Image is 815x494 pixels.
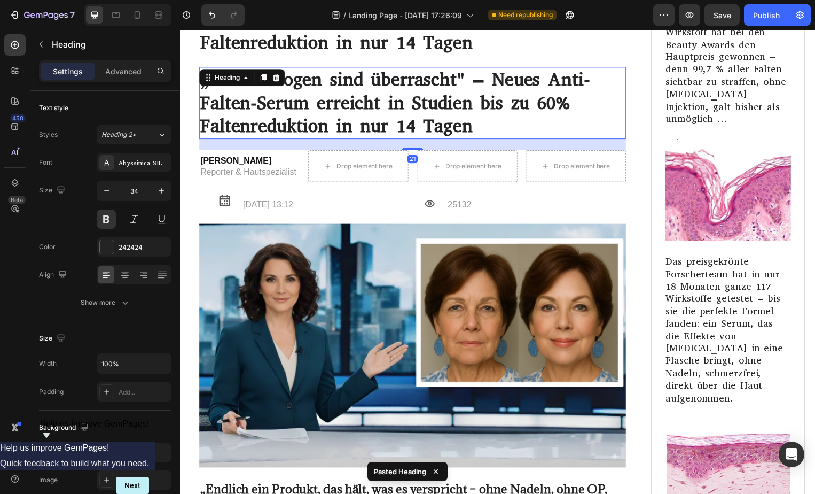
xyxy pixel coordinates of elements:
[247,170,257,180] img: gempages_584408074140254986-85ef14fe-00ef-44e6-86aa-9691a1cb77ae.svg
[20,127,92,136] strong: [PERSON_NAME]
[39,293,171,312] button: Show more
[268,133,324,142] div: Drop element here
[4,4,80,26] button: 7
[490,228,616,378] p: Das preisgekrönte Forscherteam hat in nur 18 Monaten ganze 117 Wirkstoffe getestet – bis sie die ...
[39,103,68,113] div: Text style
[39,331,67,346] div: Size
[53,66,83,77] p: Settings
[119,158,169,168] div: Abyssinica SIL
[64,171,234,182] p: [DATE] 13:12
[38,166,52,180] img: gempages_584408074140254986-e391a943-b271-491f-a5f8-6579255fd020.svg
[20,455,431,487] strong: „Endlich ein Produkt, das hält, was es verspricht – ohne Nadeln, ohne OP, ohne Risiko"
[348,10,462,21] span: Landing Page - [DATE] 17:26:09
[498,10,553,20] span: Need republishing
[97,125,171,144] button: Heading 2*
[779,442,804,467] div: Open Intercom Messenger
[714,11,731,20] span: Save
[119,388,169,397] div: Add...
[40,419,150,428] span: Help us improve GemPages!
[753,10,780,21] div: Publish
[489,392,617,485] img: gempages_584408074140254986-626d0f90-ad2d-45fe-b4bc-a94f0e098474.webp
[105,66,142,77] p: Advanced
[229,126,240,134] div: 21
[39,130,58,140] div: Styles
[39,183,67,198] div: Size
[180,30,815,494] iframe: Design area
[39,359,57,368] div: Width
[81,297,130,308] div: Show more
[20,138,120,149] p: Reporter & Hautspezialist
[744,4,789,26] button: Publish
[39,387,64,397] div: Padding
[39,268,69,282] div: Align
[52,38,167,51] p: Heading
[119,243,169,252] div: 242424
[39,158,52,167] div: Font
[40,419,150,442] button: Show survey - Help us improve GemPages!
[97,354,171,373] input: Auto
[270,171,441,182] p: 25132
[489,110,617,214] img: gempages_584408074140254986-7698862d-b289-4d81-a758-3e4a7907d304.webp
[19,196,450,442] img: gempages_584408074140254986-86a840ff-03c2-40ad-88c6-6fea94d75886.png
[201,4,245,26] div: Undo/Redo
[8,196,26,204] div: Beta
[377,133,434,142] div: Drop element here
[158,133,214,142] div: Drop element here
[374,466,426,477] p: Pasted Heading
[70,9,75,21] p: 7
[704,4,740,26] button: Save
[10,114,26,122] div: 450
[101,130,136,140] span: Heading 2*
[39,242,56,252] div: Color
[343,10,346,21] span: /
